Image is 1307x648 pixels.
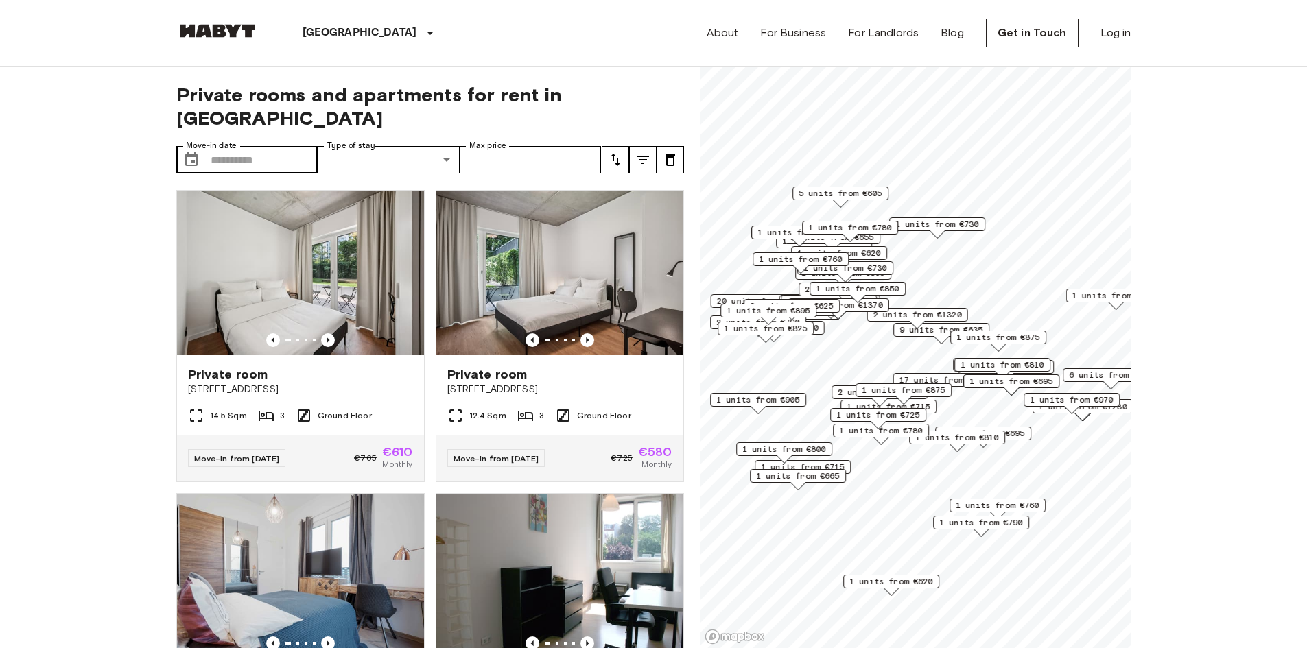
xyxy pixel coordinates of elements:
[1038,400,1127,413] span: 1 units from €1280
[848,25,919,41] a: For Landlords
[836,409,920,421] span: 1 units from €725
[303,25,417,41] p: [GEOGRAPHIC_DATA]
[1063,368,1159,389] div: Map marker
[176,83,684,130] span: Private rooms and apartments for rent in [GEOGRAPHIC_DATA]
[792,187,888,208] div: Map marker
[816,283,899,295] span: 1 units from €850
[1030,394,1114,406] span: 1 units from €970
[961,359,1044,371] span: 1 units from €810
[797,261,893,283] div: Map marker
[755,460,851,481] div: Map marker
[750,300,834,312] span: 2 units from €625
[867,308,967,329] div: Map marker
[753,252,849,274] div: Map marker
[469,140,506,152] label: Max price
[469,409,506,422] span: 12.4 Sqm
[895,218,979,230] span: 1 units from €730
[710,393,806,414] div: Map marker
[899,374,987,386] span: 17 units from €650
[641,458,672,470] span: Monthly
[963,374,1059,396] div: Map marker
[941,427,1025,440] span: 2 units from €695
[862,384,945,396] span: 1 units from €875
[178,146,205,173] button: Choose date
[716,316,800,328] span: 2 units from €790
[744,299,840,320] div: Map marker
[716,394,800,406] span: 1 units from €905
[186,140,237,152] label: Move-in date
[629,146,657,173] button: tune
[638,446,672,458] span: €580
[602,146,629,173] button: tune
[788,298,888,320] div: Map marker
[436,190,684,482] a: Marketing picture of unit DE-01-259-004-03QPrevious imagePrevious imagePrivate room[STREET_ADDRES...
[327,140,375,152] label: Type of stay
[893,323,989,344] div: Map marker
[794,299,882,311] span: 1 units from €1370
[727,304,810,317] span: 1 units from €895
[802,221,898,242] div: Map marker
[736,442,832,464] div: Map marker
[759,253,843,265] span: 1 units from €760
[742,443,826,455] span: 1 units from €800
[176,190,425,482] a: Marketing picture of unit DE-01-259-004-01QPrevious imagePrevious imagePrivate room[STREET_ADDRES...
[787,296,871,308] span: 3 units from €655
[210,409,247,422] span: 14.5 Sqm
[577,409,631,422] span: Ground Floor
[958,360,1054,381] div: Map marker
[382,458,412,470] span: Monthly
[797,247,881,259] span: 1 units from €620
[321,333,335,347] button: Previous image
[933,516,1029,537] div: Map marker
[318,409,372,422] span: Ground Floor
[447,366,528,383] span: Private room
[188,383,413,396] span: [STREET_ADDRESS]
[1069,369,1153,381] span: 6 units from €645
[873,309,961,321] span: 2 units from €1320
[893,373,993,394] div: Map marker
[718,322,814,343] div: Map marker
[729,322,818,334] span: 1 units from €1150
[724,322,808,335] span: 1 units from €825
[751,226,847,247] div: Map marker
[956,331,1040,344] span: 1 units from €875
[611,452,633,464] span: €725
[710,294,811,315] div: Map marker
[707,25,739,41] a: About
[382,446,413,458] span: €610
[856,383,952,405] div: Map marker
[710,315,806,337] div: Map marker
[526,333,539,347] button: Previous image
[915,431,999,444] span: 1 units from €810
[720,304,816,325] div: Map marker
[447,383,672,396] span: [STREET_ADDRESS]
[805,283,888,296] span: 2 units from €655
[956,499,1039,512] span: 1 units from €760
[953,358,1049,379] div: Map marker
[941,25,964,41] a: Blog
[1024,393,1120,414] div: Map marker
[935,427,1031,448] div: Map marker
[847,400,930,413] span: 1 units from €715
[839,424,923,437] span: 1 units from €780
[950,499,1046,520] div: Map marker
[1072,289,1160,302] span: 1 units from €1100
[716,295,805,307] span: 20 units from €655
[799,283,895,304] div: Map marker
[849,575,933,588] span: 1 units from €620
[657,146,684,173] button: tune
[909,431,1005,452] div: Map marker
[803,262,887,274] span: 1 units from €730
[188,366,268,383] span: Private room
[194,453,280,464] span: Move-in from [DATE]
[954,358,1050,379] div: Map marker
[969,375,1053,387] span: 1 units from €695
[177,191,424,355] img: Marketing picture of unit DE-01-259-004-01Q
[795,266,891,287] div: Map marker
[889,217,985,239] div: Map marker
[939,516,1023,529] span: 1 units from €790
[799,187,882,200] span: 5 units from €605
[436,191,683,355] img: Marketing picture of unit DE-01-259-004-03Q
[791,246,887,267] div: Map marker
[1065,289,1166,310] div: Map marker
